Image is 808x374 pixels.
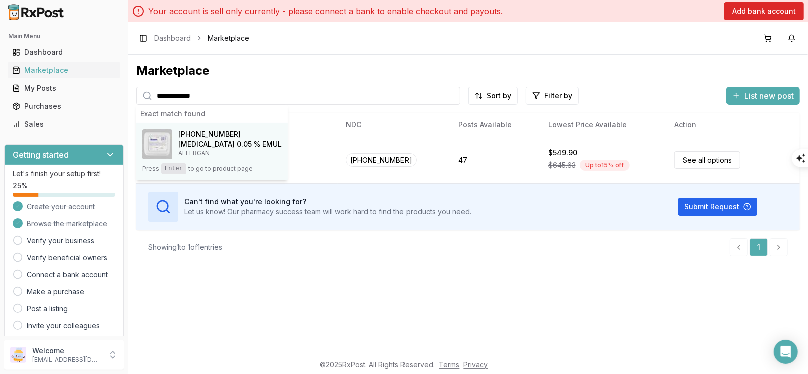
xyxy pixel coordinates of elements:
[726,87,800,105] button: List new post
[8,79,120,97] a: My Posts
[178,139,282,149] h4: [MEDICAL_DATA] 0.05 % EMUL
[750,238,768,256] a: 1
[27,219,107,229] span: Browse the marketplace
[450,137,540,183] td: 47
[136,105,288,123] div: Exact match found
[148,242,222,252] div: Showing 1 to 1 of 1 entries
[526,87,579,105] button: Filter by
[580,160,630,171] div: Up to 15 % off
[4,44,124,60] button: Dashboard
[13,169,115,179] p: Let's finish your setup first!
[13,181,28,191] span: 25 %
[464,360,488,369] a: Privacy
[548,148,577,158] div: $549.90
[730,238,788,256] nav: pagination
[208,33,249,43] span: Marketplace
[12,65,116,75] div: Marketplace
[27,270,108,280] a: Connect a bank account
[774,340,798,364] div: Open Intercom Messenger
[32,356,102,364] p: [EMAIL_ADDRESS][DOMAIN_NAME]
[154,33,249,43] nav: breadcrumb
[726,92,800,102] a: List new post
[8,43,120,61] a: Dashboard
[8,32,120,40] h2: Main Menu
[188,165,253,173] span: to go to product page
[12,83,116,93] div: My Posts
[142,129,172,159] img: Restasis 0.05 % EMUL
[178,129,241,139] span: [PHONE_NUMBER]
[12,47,116,57] div: Dashboard
[744,90,794,102] span: List new post
[13,149,69,161] h3: Getting started
[27,304,68,314] a: Post a listing
[666,113,800,137] th: Action
[450,113,540,137] th: Posts Available
[487,91,511,101] span: Sort by
[27,236,94,246] a: Verify your business
[678,198,757,216] button: Submit Request
[544,91,572,101] span: Filter by
[674,151,740,169] a: See all options
[439,360,460,369] a: Terms
[27,202,95,212] span: Create your account
[540,113,667,137] th: Lowest Price Available
[148,5,503,17] p: Your account is sell only currently - please connect a bank to enable checkout and payouts.
[8,115,120,133] a: Sales
[724,2,804,20] button: Add bank account
[154,33,191,43] a: Dashboard
[4,116,124,132] button: Sales
[10,347,26,363] img: User avatar
[12,101,116,111] div: Purchases
[4,80,124,96] button: My Posts
[8,61,120,79] a: Marketplace
[136,63,800,79] div: Marketplace
[178,149,282,157] p: ALLERGAN
[27,253,107,263] a: Verify beneficial owners
[184,207,471,217] p: Let us know! Our pharmacy success team will work hard to find the products you need.
[142,165,159,173] span: Press
[32,346,102,356] p: Welcome
[4,4,68,20] img: RxPost Logo
[338,113,450,137] th: NDC
[548,160,576,170] span: $645.63
[184,197,471,207] h3: Can't find what you're looking for?
[27,287,84,297] a: Make a purchase
[161,163,186,174] kbd: Enter
[468,87,518,105] button: Sort by
[4,98,124,114] button: Purchases
[12,119,116,129] div: Sales
[136,123,288,180] button: Restasis 0.05 % EMUL[PHONE_NUMBER][MEDICAL_DATA] 0.05 % EMULALLERGANPressEnterto go to product page
[27,321,100,331] a: Invite your colleagues
[346,153,417,167] span: [PHONE_NUMBER]
[4,62,124,78] button: Marketplace
[8,97,120,115] a: Purchases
